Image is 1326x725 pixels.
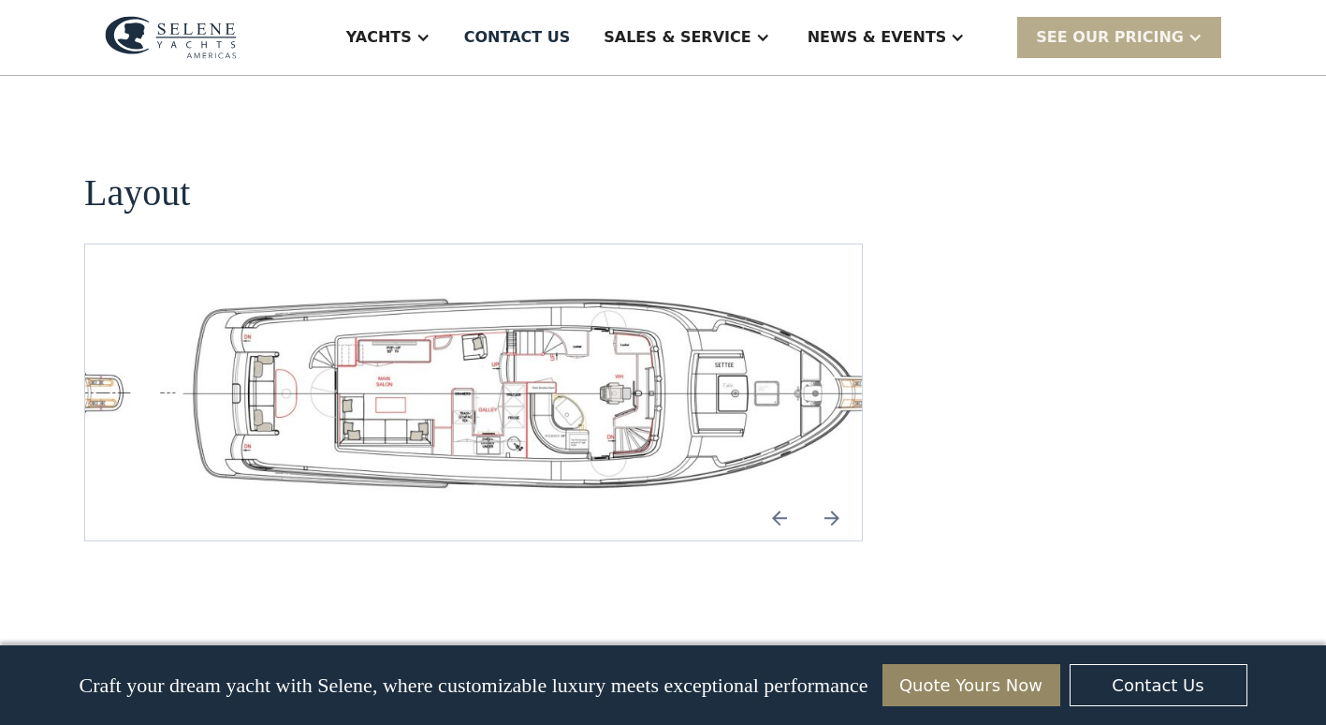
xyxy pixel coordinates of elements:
h2: Layout [84,172,190,214]
a: Next slide [809,496,854,540]
img: logo [105,16,237,59]
div: Sales & Service [604,26,750,49]
div: 2 / 3 [160,289,907,496]
img: icon [809,496,854,540]
img: icon [757,496,802,540]
div: SEE Our Pricing [1036,26,1184,49]
a: Contact Us [1070,664,1247,706]
p: Craft your dream yacht with Selene, where customizable luxury meets exceptional performance [79,673,867,698]
div: SEE Our Pricing [1017,17,1221,57]
a: Quote Yours Now [882,664,1060,706]
div: Contact US [464,26,571,49]
a: Previous slide [757,496,802,540]
div: News & EVENTS [808,26,947,49]
div: Yachts [346,26,412,49]
a: open lightbox [160,289,907,496]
